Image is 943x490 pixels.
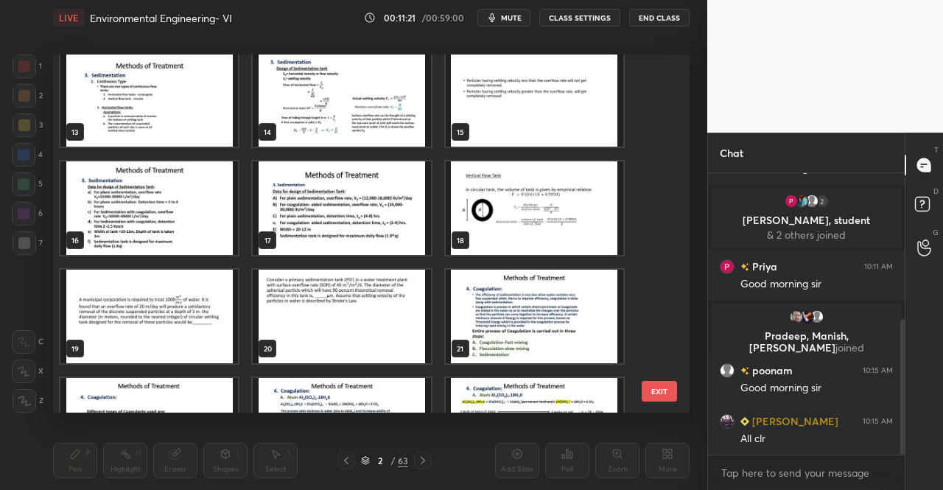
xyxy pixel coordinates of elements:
[253,161,430,255] img: 1756615006UFOMVK.pdf
[12,172,43,196] div: 5
[810,309,824,324] img: default.png
[794,194,809,209] img: 3
[53,9,84,27] div: LIVE
[642,381,677,402] button: EXIT
[12,202,43,225] div: 6
[446,270,623,363] img: 1756615006UFOMVK.pdf
[539,9,620,27] button: CLASS SETTINGS
[13,84,43,108] div: 2
[740,277,893,292] div: Good morning sir
[13,389,43,413] div: Z
[720,259,735,274] img: 53603593cffa49b5bf506bac37cbd9ef.26230066_3
[804,194,819,209] img: default.png
[740,367,749,375] img: no-rating-badge.077c3623.svg
[501,13,522,23] span: mute
[60,270,238,363] img: 1756615006UFOMVK.pdf
[708,173,905,455] div: grid
[863,366,893,375] div: 10:15 AM
[740,417,749,426] img: Learner_Badge_beginner_1_8b307cf2a0.svg
[749,259,777,274] h6: Priya
[13,55,42,78] div: 1
[60,53,238,147] img: 1756615006UFOMVK.pdf
[13,113,43,137] div: 3
[789,309,804,324] img: a8c53ecf3d1c4a9fb9ee5f0e44ad6b85.28775239_3
[390,456,395,465] div: /
[835,340,864,354] span: joined
[740,381,893,396] div: Good morning sir
[720,363,735,378] img: default.png
[53,55,664,413] div: grid
[13,231,43,255] div: 7
[477,9,530,27] button: mute
[721,330,892,354] p: Pradeep, Manish, [PERSON_NAME]
[864,262,893,271] div: 10:11 AM
[12,143,43,167] div: 4
[253,378,430,472] img: 1756615006UFOMVK.pdf
[799,309,814,324] img: c70656db5e1a447a9d32259c0a27d81b.51420130_3
[446,378,623,472] img: 1756615006UFOMVK.pdf
[446,53,623,147] img: 1756615006UFOMVK.pdf
[784,194,799,209] img: 53603593cffa49b5bf506bac37cbd9ef.26230066_3
[398,454,408,467] div: 63
[12,330,43,354] div: C
[253,270,430,363] img: 1756615006UFOMVK.pdf
[740,432,893,447] div: All clr
[740,263,749,271] img: no-rating-badge.077c3623.svg
[708,133,755,172] p: Chat
[863,417,893,426] div: 10:15 AM
[446,161,623,255] img: 1756615006UFOMVK.pdf
[815,194,830,209] div: 2
[749,363,793,378] h6: poonam
[60,161,238,255] img: 1756615006UFOMVK.pdf
[933,227,939,238] p: G
[721,214,892,226] p: [PERSON_NAME], student
[721,229,892,241] p: & 2 others joined
[934,144,939,155] p: T
[720,414,735,429] img: 9f7879a67ec642af9c43663621f95cdf.jpg
[90,11,232,25] h4: Environmental Engineering- VI
[373,456,388,465] div: 2
[933,186,939,197] p: D
[629,9,690,27] button: End Class
[749,413,838,429] h6: [PERSON_NAME]
[253,53,430,147] img: 1756615006UFOMVK.pdf
[12,360,43,383] div: X
[60,378,238,472] img: 1756615006UFOMVK.pdf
